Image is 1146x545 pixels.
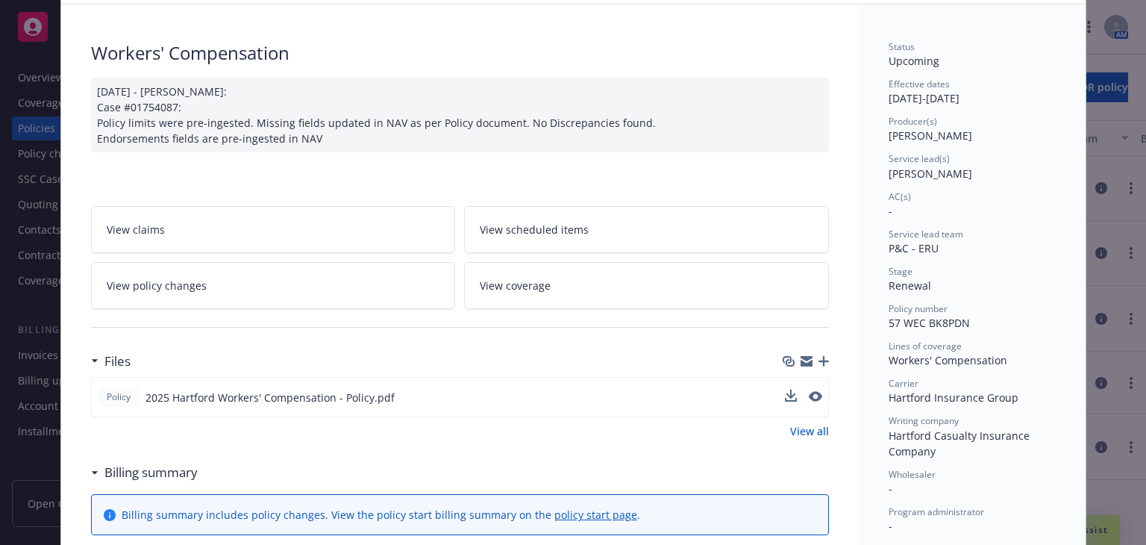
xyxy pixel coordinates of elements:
a: View claims [91,206,456,253]
span: Hartford Casualty Insurance Company [889,429,1033,458]
a: policy start page [554,508,637,522]
span: View claims [107,222,165,237]
div: Billing summary includes policy changes. View the policy start billing summary on the . [122,507,640,523]
span: Service lead(s) [889,152,950,165]
button: preview file [809,391,822,402]
span: - [889,519,892,533]
button: preview file [809,390,822,405]
div: Billing summary [91,463,198,482]
span: View scheduled items [480,222,589,237]
span: Stage [889,265,912,278]
button: download file [785,390,797,402]
a: View all [790,423,829,439]
span: Program administrator [889,505,984,518]
span: Lines of coverage [889,340,962,352]
div: Files [91,352,131,371]
span: [PERSON_NAME] [889,128,972,143]
div: Workers' Compensation [889,352,1056,368]
span: Carrier [889,377,918,390]
span: Wholesaler [889,468,936,481]
span: Policy number [889,302,948,315]
a: View policy changes [91,262,456,309]
span: [PERSON_NAME] [889,166,972,181]
a: View coverage [464,262,829,309]
span: 2025 Hartford Workers' Compensation - Policy.pdf [145,390,395,405]
span: View policy changes [107,278,207,293]
div: [DATE] - [PERSON_NAME]: Case #01754087: Policy limits were pre-ingested. Missing fields updated i... [91,78,829,152]
span: P&C - ERU [889,241,939,255]
span: View coverage [480,278,551,293]
button: download file [785,390,797,405]
h3: Billing summary [104,463,198,482]
span: Policy [104,390,134,404]
div: Workers' Compensation [91,40,829,66]
span: - [889,204,892,218]
span: AC(s) [889,190,911,203]
span: Producer(s) [889,115,937,128]
span: Hartford Insurance Group [889,390,1018,405]
span: Effective dates [889,78,950,90]
span: Service lead team [889,228,963,240]
span: 57 WEC BK8PDN [889,316,970,330]
div: [DATE] - [DATE] [889,78,1056,106]
span: Upcoming [889,54,939,68]
span: Status [889,40,915,53]
a: View scheduled items [464,206,829,253]
h3: Files [104,352,131,371]
span: Renewal [889,278,931,293]
span: - [889,482,892,496]
span: Writing company [889,414,959,427]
